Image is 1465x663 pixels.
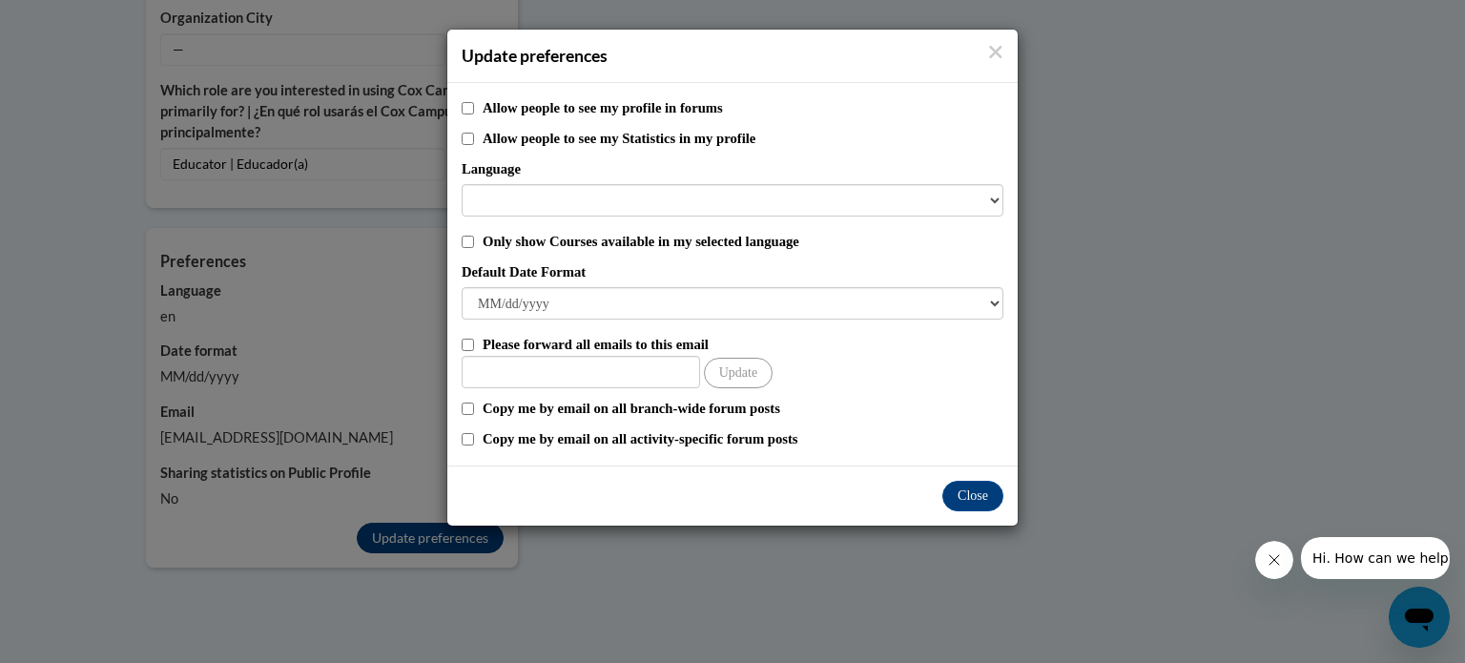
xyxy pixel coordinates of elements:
[1301,537,1450,579] iframe: Message from company
[11,13,155,29] span: Hi. How can we help?
[462,261,1003,282] label: Default Date Format
[483,231,1003,252] label: Only show Courses available in my selected language
[462,356,700,388] input: Other Email
[1255,541,1293,579] iframe: Close message
[483,428,1003,449] label: Copy me by email on all activity-specific forum posts
[483,398,1003,419] label: Copy me by email on all branch-wide forum posts
[483,334,1003,355] label: Please forward all emails to this email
